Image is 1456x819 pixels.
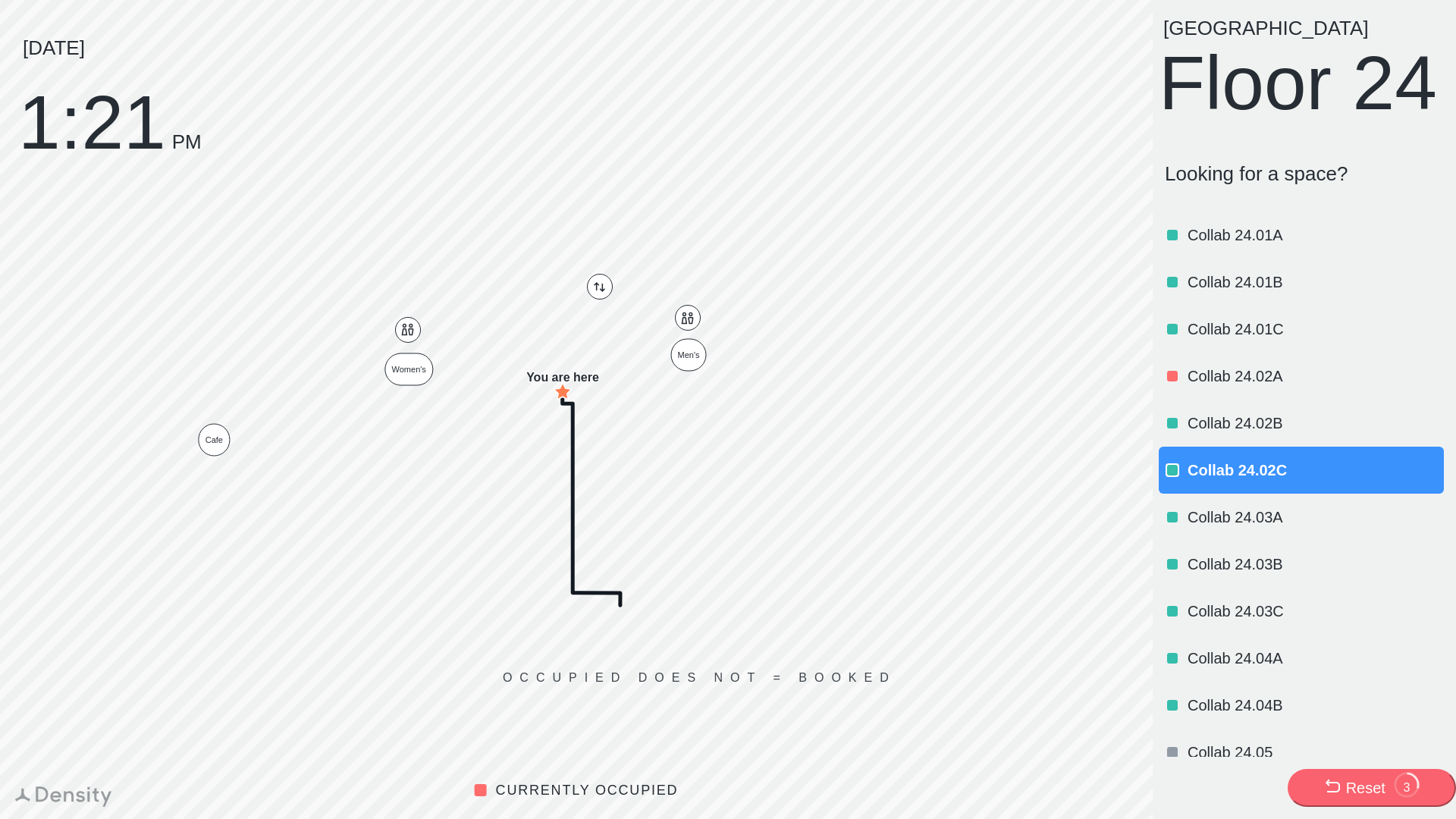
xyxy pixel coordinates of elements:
p: Collab 24.02A [1188,366,1441,387]
p: Collab 24.03A [1188,507,1441,528]
p: Collab 24.03B [1188,554,1441,575]
p: Collab 24.05 [1188,742,1441,763]
p: Collab 24.04A [1188,648,1441,669]
div: 3 [1393,781,1420,795]
p: Collab 24.01B [1188,271,1441,293]
button: Reset3 [1288,769,1456,807]
p: Collab 24.01C [1188,318,1441,340]
p: Collab 24.01A [1188,224,1441,246]
p: Collab 24.04B [1188,695,1441,716]
p: Collab 24.03C [1188,601,1441,622]
p: Collab 24.02C [1188,460,1441,481]
p: Looking for a space? [1165,162,1444,186]
div: Reset [1346,777,1385,799]
p: Collab 24.02B [1188,413,1441,434]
